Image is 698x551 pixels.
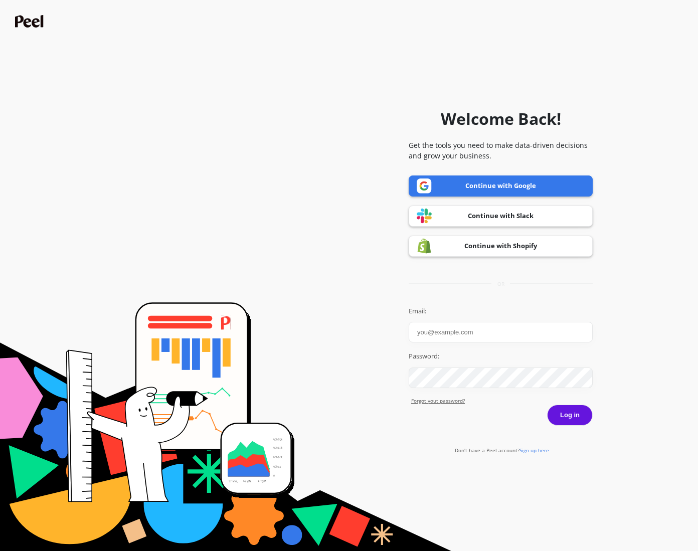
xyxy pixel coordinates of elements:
input: you@example.com [409,322,593,342]
label: Email: [409,306,593,316]
a: Don't have a Peel account?Sign up here [455,447,549,454]
button: Log in [547,405,593,426]
img: Slack logo [417,208,432,224]
div: or [409,280,593,288]
img: Shopify logo [417,238,432,254]
a: Continue with Slack [409,206,593,227]
img: Google logo [417,178,432,194]
a: Continue with Shopify [409,236,593,257]
img: Peel [15,15,46,28]
label: Password: [409,351,593,361]
p: Get the tools you need to make data-driven decisions and grow your business. [409,140,593,161]
h1: Welcome Back! [441,107,561,131]
span: Sign up here [519,447,549,454]
a: Forgot yout password? [411,397,593,405]
a: Continue with Google [409,175,593,197]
